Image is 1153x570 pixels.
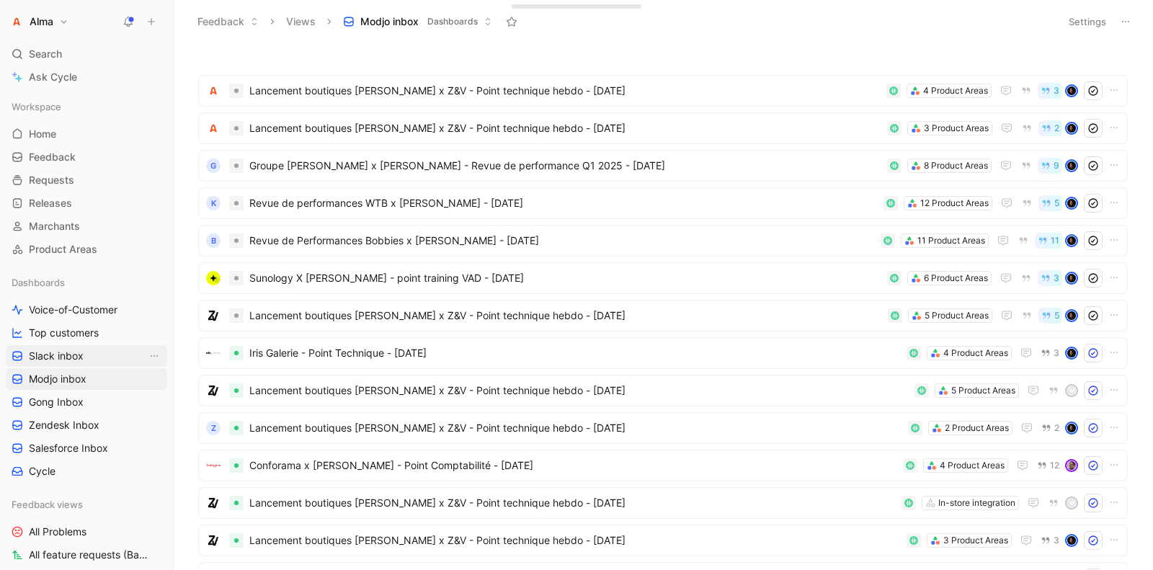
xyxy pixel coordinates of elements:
[249,120,881,137] span: Lancement boutiques [PERSON_NAME] x Z&V - Point technique hebdo - [DATE]
[1054,199,1059,208] span: 5
[198,112,1128,144] a: logoLancement boutiques [PERSON_NAME] x Z&V - Point technique hebdo - [DATE]3 Product Areas2avatar
[249,419,902,437] span: Lancement boutiques [PERSON_NAME] x Z&V - Point technique hebdo - [DATE]
[198,225,1128,257] a: BRevue de Performances Bobbies x [PERSON_NAME] - [DATE]11 Product Areas11avatar
[1038,308,1062,324] button: 5
[1067,460,1077,471] img: avatar
[249,195,878,212] span: Revue de performances WTB x [PERSON_NAME] - [DATE]
[29,349,84,363] span: Slack inbox
[198,337,1128,369] a: logoIris Galerie - Point Technique - [DATE]4 Product Areas3avatar
[1062,12,1113,32] button: Settings
[198,300,1128,331] a: logoLancement boutiques [PERSON_NAME] x Z&V - Point technique hebdo - [DATE]5 Product Areas5avatar
[30,15,53,28] h1: Alma
[249,307,882,324] span: Lancement boutiques [PERSON_NAME] x Z&V - Point technique hebdo - [DATE]
[12,99,61,114] span: Workspace
[6,368,167,390] a: Modjo inbox
[1067,161,1077,171] img: avatar
[917,233,985,248] div: 11 Product Areas
[280,11,322,32] button: Views
[206,196,221,210] div: K
[249,232,875,249] span: Revue de Performances Bobbies x [PERSON_NAME] - [DATE]
[6,299,167,321] a: Voice-of-Customer
[249,494,896,512] span: Lancement boutiques [PERSON_NAME] x Z&V - Point technique hebdo - [DATE]
[29,464,55,478] span: Cycle
[945,421,1009,435] div: 2 Product Areas
[6,169,167,191] a: Requests
[12,275,65,290] span: Dashboards
[1067,498,1077,508] div: m
[1054,86,1059,95] span: 3
[943,346,1008,360] div: 4 Product Areas
[6,272,167,293] div: Dashboards
[249,457,897,474] span: Conforama x [PERSON_NAME] - Point Comptabilité - [DATE]
[249,344,901,362] span: Iris Galerie - Point Technique - [DATE]
[6,494,167,515] div: Feedback views
[6,123,167,145] a: Home
[1038,270,1062,286] button: 3
[924,271,988,285] div: 6 Product Areas
[1054,424,1059,432] span: 2
[6,544,167,566] a: All feature requests (Backlog & To do)
[29,303,117,317] span: Voice-of-Customer
[6,391,167,413] a: Gong Inbox
[29,173,74,187] span: Requests
[206,496,221,510] img: logo
[1054,161,1059,170] span: 9
[1067,123,1077,133] img: avatar
[6,192,167,214] a: Releases
[1038,345,1062,361] button: 3
[1054,124,1059,133] span: 2
[198,450,1128,481] a: logoConforama x [PERSON_NAME] - Point Comptabilité - [DATE]4 Product Areas12avatar
[198,187,1128,219] a: KRevue de performances WTB x [PERSON_NAME] - [DATE]12 Product Areas5avatar
[29,150,76,164] span: Feedback
[938,496,1015,510] div: In-store integration
[249,382,909,399] span: Lancement boutiques [PERSON_NAME] x Z&V - Point technique hebdo - [DATE]
[206,383,221,398] img: logo
[6,345,167,367] a: Slack inboxView actions
[6,66,167,88] a: Ask Cycle
[29,525,86,539] span: All Problems
[1038,158,1062,174] button: 9
[6,272,167,482] div: DashboardsVoice-of-CustomerTop customersSlack inboxView actionsModjo inboxGong InboxZendesk Inbox...
[1054,536,1059,545] span: 3
[29,68,77,86] span: Ask Cycle
[147,349,161,363] button: View actions
[925,308,989,323] div: 5 Product Areas
[198,412,1128,444] a: ZLancement boutiques [PERSON_NAME] x Z&V - Point technique hebdo - [DATE]2 Product Areas2avatar
[1054,311,1059,320] span: 5
[29,196,72,210] span: Releases
[1067,273,1077,283] img: avatar
[1038,195,1062,211] button: 5
[29,127,56,141] span: Home
[29,326,99,340] span: Top customers
[206,121,221,135] img: logo
[6,521,167,543] a: All Problems
[206,84,221,98] img: logo
[1067,348,1077,358] img: avatar
[206,233,221,248] div: B
[249,157,881,174] span: Groupe [PERSON_NAME] x [PERSON_NAME] - Revue de performance Q1 2025 - [DATE]
[6,43,167,65] div: Search
[6,96,167,117] div: Workspace
[1067,386,1077,396] div: m
[1054,274,1059,282] span: 3
[29,45,62,63] span: Search
[249,82,881,99] span: Lancement boutiques [PERSON_NAME] x Z&V - Point technique hebdo - [DATE]
[1067,236,1077,246] img: avatar
[198,525,1128,556] a: logoLancement boutiques [PERSON_NAME] x Z&V - Point technique hebdo - [DATE]3 Product Areas3avatar
[198,262,1128,294] a: logoSunology X [PERSON_NAME] - point training VAD - [DATE]6 Product Areas3avatar
[1038,120,1062,136] button: 2
[198,150,1128,182] a: GGroupe [PERSON_NAME] x [PERSON_NAME] - Revue de performance Q1 2025 - [DATE]8 Product Areas9avatar
[191,11,265,32] button: Feedback
[206,308,221,323] img: logo
[206,346,221,360] img: logo
[1067,86,1077,96] img: avatar
[6,215,167,237] a: Marchants
[29,395,84,409] span: Gong Inbox
[920,196,989,210] div: 12 Product Areas
[6,239,167,260] a: Product Areas
[6,437,167,459] a: Salesforce Inbox
[6,414,167,436] a: Zendesk Inbox
[29,242,97,257] span: Product Areas
[427,14,478,29] span: Dashboards
[1038,420,1062,436] button: 2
